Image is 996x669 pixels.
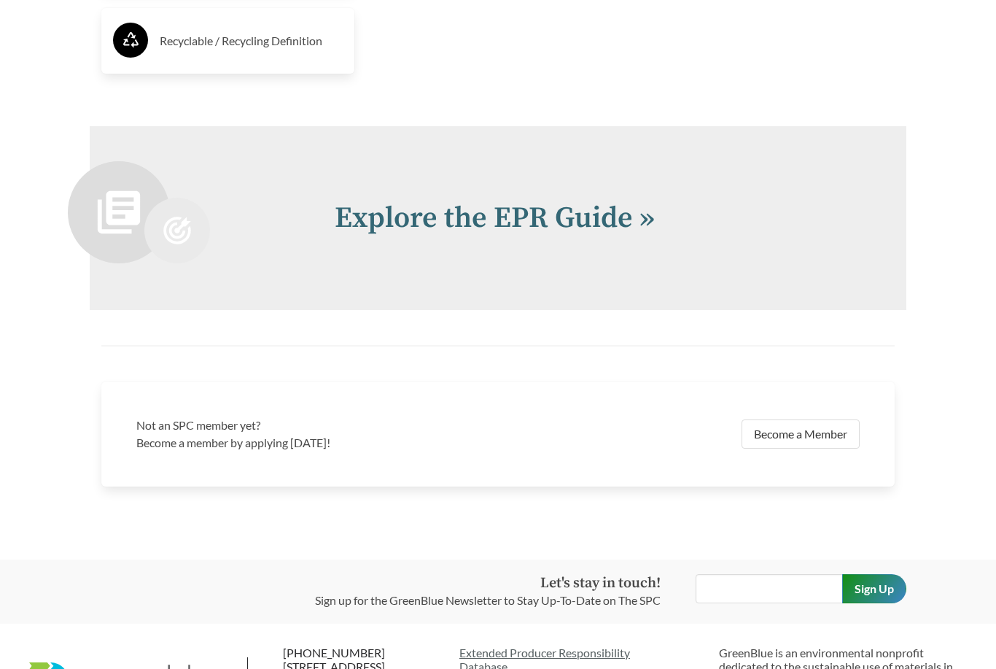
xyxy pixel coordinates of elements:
strong: Let's stay in touch! [540,575,661,593]
a: Explore the EPR Guide » [335,201,655,237]
h3: Recyclable / Recycling Definition [160,30,343,53]
a: Become a Member [742,420,860,449]
p: Become a member by applying [DATE]! [136,435,489,452]
input: Sign Up [842,575,906,604]
p: Sign up for the GreenBlue Newsletter to Stay Up-To-Date on The SPC [315,592,661,610]
h3: Not an SPC member yet? [136,417,489,435]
